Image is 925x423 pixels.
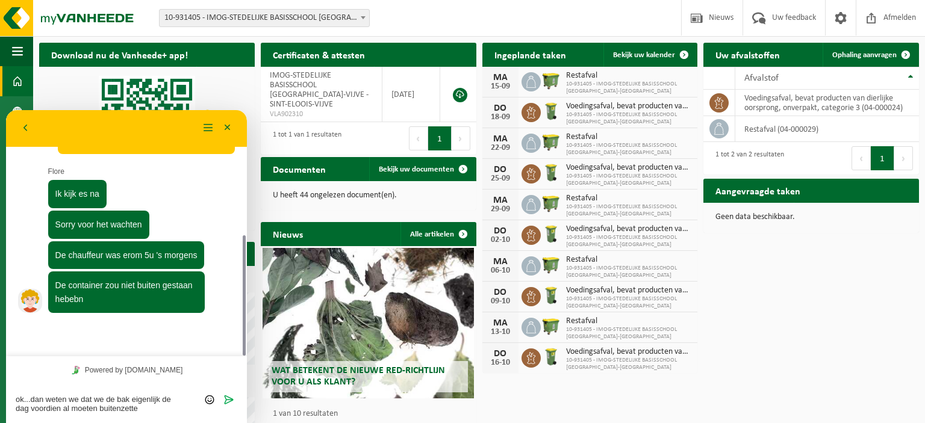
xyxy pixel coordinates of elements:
button: Previous [852,146,871,170]
p: U heeft 44 ongelezen document(en). [273,191,464,200]
span: Restafval [566,71,692,81]
a: Alle artikelen [400,222,475,246]
div: DO [488,349,512,359]
div: MA [488,257,512,267]
div: 15-09 [488,82,512,91]
span: Afvalstof [744,73,779,83]
button: 1 [428,126,452,150]
span: Restafval [566,194,692,203]
img: WB-0140-HPE-GN-50 [541,285,561,306]
span: 10-931405 - IMOG-STEDELIJKE BASISSCHOOL [GEOGRAPHIC_DATA]-[GEOGRAPHIC_DATA] [566,111,692,126]
span: 10-931405 - IMOG-STEDELIJKE BASISSCHOOL [GEOGRAPHIC_DATA]-[GEOGRAPHIC_DATA] [566,203,692,218]
span: De chauffeur was erom 5u 's morgens [49,140,192,150]
img: WB-1100-HPE-GN-50 [541,316,561,336]
button: Next [452,126,470,150]
td: voedingsafval, bevat producten van dierlijke oorsprong, onverpakt, categorie 3 (04-000024) [735,90,919,116]
img: WB-1100-HPE-GN-50 [541,132,561,152]
span: 10-931405 - IMOG-STEDELIJKE BASISSCHOOL SINT-ELOOIS-VIJVE - SINT-ELOOIS-VIJVE [159,9,370,27]
p: Flore [42,56,229,67]
div: MA [488,134,512,144]
span: Sorry voor het wachten [49,110,136,119]
button: Next [894,146,913,170]
h2: Certificaten & attesten [261,43,377,66]
img: WB-0140-HPE-GN-50 [541,347,561,367]
span: 10-931405 - IMOG-STEDELIJKE BASISSCHOOL [GEOGRAPHIC_DATA]-[GEOGRAPHIC_DATA] [566,265,692,279]
div: 22-09 [488,144,512,152]
a: Ophaling aanvragen [823,43,918,67]
img: WB-0140-HPE-GN-50 [541,101,561,122]
td: restafval (04-000029) [735,116,919,142]
span: Voedingsafval, bevat producten van dierlijke oorsprong, onverpakt, categorie 3 [566,347,692,357]
span: 10-931405 - IMOG-STEDELIJKE BASISSCHOOL [GEOGRAPHIC_DATA]-[GEOGRAPHIC_DATA] [566,81,692,95]
a: Wat betekent de nieuwe RED-richtlijn voor u als klant? [263,248,474,398]
span: Voedingsafval, bevat producten van dierlijke oorsprong, onverpakt, categorie 3 [566,224,692,234]
span: De container zou niet buiten gestaan hebebn [49,170,187,194]
div: 25-09 [488,174,512,183]
div: DO [488,288,512,297]
span: 10-931405 - IMOG-STEDELIJKE BASISSCHOOL SINT-ELOOIS-VIJVE - SINT-ELOOIS-VIJVE [160,10,369,26]
button: Emoji invoeren [195,283,212,295]
img: Download de VHEPlus App [39,67,255,228]
div: MA [488,318,512,328]
div: DO [488,165,512,174]
h2: Nieuws [261,222,315,245]
span: 10-931405 - IMOG-STEDELIJKE BASISSCHOOL [GEOGRAPHIC_DATA]-[GEOGRAPHIC_DATA] [566,326,692,341]
a: Bekijk uw kalender [603,43,696,67]
button: Previous [409,126,428,150]
span: Bekijk uw documenten [379,165,454,173]
div: 13-10 [488,328,512,336]
span: Ophaling aanvragen [832,51,897,59]
span: Restafval [566,132,692,142]
button: 1 [871,146,894,170]
div: Group of buttons [195,283,212,295]
span: Voedingsafval, bevat producten van dierlijke oorsprong, onverpakt, categorie 3 [566,286,692,295]
a: Powered by [DOMAIN_NAME] [61,252,181,268]
img: WB-1100-HPE-GN-50 [541,193,561,214]
div: MA [488,73,512,82]
p: Geen data beschikbaar. [715,213,907,221]
img: Tawky_16x16.svg [66,256,74,264]
span: 10-931405 - IMOG-STEDELIJKE BASISSCHOOL [GEOGRAPHIC_DATA]-[GEOGRAPHIC_DATA] [566,357,692,371]
div: DO [488,103,512,113]
div: 18-09 [488,113,512,122]
h2: Uw afvalstoffen [703,43,792,66]
img: WB-0140-HPE-GN-50 [541,224,561,244]
img: Profielafbeelding agent [12,179,36,203]
h2: Ingeplande taken [482,43,578,66]
iframe: chat widget [6,110,247,423]
span: Ik kijk es na [49,79,93,88]
span: Restafval [566,255,692,265]
div: 09-10 [488,297,512,306]
img: WB-1100-HPE-GN-50 [541,70,561,91]
span: 10-931405 - IMOG-STEDELIJKE BASISSCHOOL [GEOGRAPHIC_DATA]-[GEOGRAPHIC_DATA] [566,234,692,249]
span: Restafval [566,316,692,326]
span: 10-931405 - IMOG-STEDELIJKE BASISSCHOOL [GEOGRAPHIC_DATA]-[GEOGRAPHIC_DATA] [566,173,692,187]
div: 1 tot 1 van 1 resultaten [267,125,341,152]
span: VLA902310 [270,110,373,119]
div: 02-10 [488,236,512,244]
td: [DATE] [382,67,440,122]
span: 10-931405 - IMOG-STEDELIJKE BASISSCHOOL [GEOGRAPHIC_DATA]-[GEOGRAPHIC_DATA] [566,295,692,310]
a: Bekijk uw documenten [369,157,475,181]
span: Bekijk uw kalender [613,51,675,59]
h2: Aangevraagde taken [703,179,812,202]
img: WB-0140-HPE-GN-50 [541,162,561,183]
img: WB-1100-HPE-GN-50 [541,255,561,275]
div: 06-10 [488,267,512,275]
h2: Download nu de Vanheede+ app! [39,43,200,66]
button: Verzenden [214,283,231,295]
div: 29-09 [488,205,512,214]
h2: Documenten [261,157,338,181]
div: 16-10 [488,359,512,367]
span: IMOG-STEDELIJKE BASISSCHOOL [GEOGRAPHIC_DATA]-VIJVE - SINT-ELOOIS-VIJVE [270,71,369,109]
span: Voedingsafval, bevat producten van dierlijke oorsprong, onverpakt, categorie 3 [566,102,692,111]
div: MA [488,196,512,205]
div: DO [488,226,512,236]
span: Wat betekent de nieuwe RED-richtlijn voor u als klant? [272,366,445,387]
span: 10-931405 - IMOG-STEDELIJKE BASISSCHOOL [GEOGRAPHIC_DATA]-[GEOGRAPHIC_DATA] [566,142,692,156]
p: 1 van 10 resultaten [273,410,470,418]
div: 1 tot 2 van 2 resultaten [709,145,784,171]
span: Voedingsafval, bevat producten van dierlijke oorsprong, onverpakt, categorie 3 [566,163,692,173]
